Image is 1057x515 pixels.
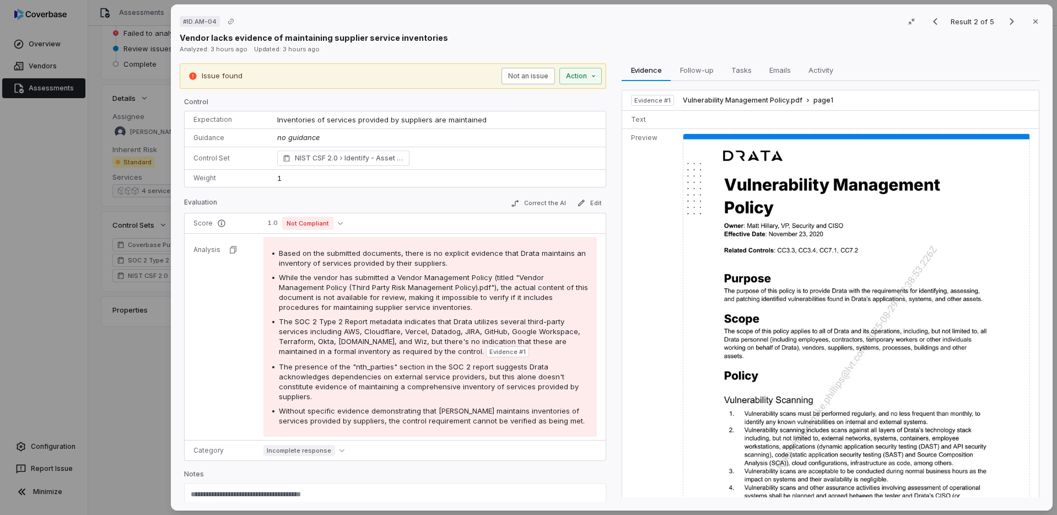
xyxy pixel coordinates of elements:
button: Copy link [221,12,241,31]
p: Weight [193,174,260,183]
p: Notes [184,470,606,483]
span: Emails [765,63,795,77]
button: Action [559,68,602,84]
p: Score [193,219,246,228]
span: Evidence # 1 [634,96,671,105]
span: no guidance [277,133,320,142]
span: The presence of the "nth_parties" section in the SOC 2 report suggests Drata acknowledges depende... [279,362,579,401]
span: Vulnerability Management Policy.pdf [683,96,802,105]
span: Without specific evidence demonstrating that [PERSON_NAME] maintains inventories of services prov... [279,406,585,425]
p: Control [184,98,606,111]
span: Follow-up [676,63,718,77]
span: Based on the submitted documents, there is no explicit evidence that Drata maintains an inventory... [279,249,586,267]
p: Result 2 of 5 [951,15,996,28]
button: Edit [573,196,606,210]
span: Incomplete response [263,445,335,456]
span: Inventories of services provided by suppliers are maintained [277,115,487,124]
button: Not an issue [501,68,555,84]
span: Activity [804,63,838,77]
span: The SOC 2 Type 2 Report metadata indicates that Drata utilizes several third-party services inclu... [279,317,580,356]
p: Expectation [193,115,260,124]
p: Category [193,446,246,455]
span: Evidence [627,63,666,77]
button: Correct the AI [506,197,570,210]
p: Guidance [193,133,260,142]
button: Vulnerability Management Policy.pdfpage1 [683,96,833,105]
button: Next result [1001,15,1023,28]
span: 1 [277,174,282,183]
span: Updated: 3 hours ago [254,45,320,53]
span: NIST CSF 2.0 Identify - Asset Management [295,153,404,164]
span: While the vendor has submitted a Vendor Management Policy (titled "Vendor Management Policy (Thir... [279,273,588,312]
span: # ID.AM-04 [183,17,217,26]
span: Analyzed: 3 hours ago [180,45,247,53]
span: Not Compliant [282,217,333,230]
td: Text [622,110,678,128]
p: Control Set [193,154,260,163]
p: Issue found [202,71,242,82]
button: 1.0Not Compliant [263,217,347,230]
p: Vendor lacks evidence of maintaining supplier service inventories [180,32,448,44]
button: Previous result [924,15,946,28]
p: Analysis [193,245,220,254]
span: Tasks [727,63,756,77]
span: Evidence # 1 [489,347,526,356]
span: page 1 [813,96,833,105]
p: Evaluation [184,198,217,211]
